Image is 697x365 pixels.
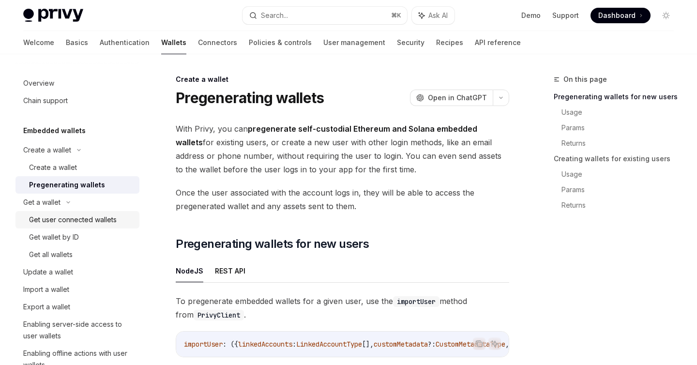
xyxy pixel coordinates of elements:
[176,186,509,213] span: Once the user associated with the account logs in, they will be able to access the pregenerated w...
[161,31,186,54] a: Wallets
[23,125,86,137] h5: Embedded wallets
[658,8,674,23] button: Toggle dark mode
[29,231,79,243] div: Get wallet by ID
[176,122,509,176] span: With Privy, you can for existing users, or create a new user with other login methods, like an em...
[249,31,312,54] a: Policies & controls
[100,31,150,54] a: Authentication
[23,266,73,278] div: Update a wallet
[15,263,139,281] a: Update a wallet
[176,236,369,252] span: Pregenerating wallets for new users
[15,228,139,246] a: Get wallet by ID
[15,298,139,316] a: Export a wallet
[591,8,651,23] a: Dashboard
[215,259,245,282] button: REST API
[15,211,139,228] a: Get user connected wallets
[23,284,69,295] div: Import a wallet
[261,10,288,21] div: Search...
[242,7,407,24] button: Search...⌘K
[598,11,636,20] span: Dashboard
[15,246,139,263] a: Get all wallets
[184,340,223,349] span: importUser
[15,316,139,345] a: Enabling server-side access to user wallets
[176,294,509,321] span: To pregenerate embedded wallets for a given user, use the method from .
[23,301,70,313] div: Export a wallet
[176,75,509,84] div: Create a wallet
[436,31,463,54] a: Recipes
[323,31,385,54] a: User management
[410,90,493,106] button: Open in ChatGPT
[198,31,237,54] a: Connectors
[391,12,401,19] span: ⌘ K
[397,31,424,54] a: Security
[561,136,682,151] a: Returns
[428,93,487,103] span: Open in ChatGPT
[362,340,374,349] span: [],
[393,296,439,307] code: importUser
[66,31,88,54] a: Basics
[475,31,521,54] a: API reference
[505,340,509,349] span: ,
[561,198,682,213] a: Returns
[15,159,139,176] a: Create a wallet
[473,337,485,350] button: Copy the contents from the code block
[428,11,448,20] span: Ask AI
[23,9,83,22] img: light logo
[436,340,505,349] span: CustomMetadataType
[412,7,455,24] button: Ask AI
[29,249,73,260] div: Get all wallets
[176,89,324,106] h1: Pregenerating wallets
[23,197,61,208] div: Get a wallet
[194,310,244,320] code: PrivyClient
[15,92,139,109] a: Chain support
[552,11,579,20] a: Support
[488,337,501,350] button: Ask AI
[176,124,477,147] strong: pregenerate self-custodial Ethereum and Solana embedded wallets
[23,319,134,342] div: Enabling server-side access to user wallets
[292,340,296,349] span: :
[23,95,68,106] div: Chain support
[561,182,682,198] a: Params
[521,11,541,20] a: Demo
[29,214,117,226] div: Get user connected wallets
[23,31,54,54] a: Welcome
[561,167,682,182] a: Usage
[15,176,139,194] a: Pregenerating wallets
[374,340,428,349] span: customMetadata
[563,74,607,85] span: On this page
[554,89,682,105] a: Pregenerating wallets for new users
[29,179,105,191] div: Pregenerating wallets
[561,105,682,120] a: Usage
[29,162,77,173] div: Create a wallet
[15,75,139,92] a: Overview
[296,340,362,349] span: LinkedAccountType
[23,144,71,156] div: Create a wallet
[238,340,292,349] span: linkedAccounts
[554,151,682,167] a: Creating wallets for existing users
[23,77,54,89] div: Overview
[428,340,436,349] span: ?:
[176,259,203,282] button: NodeJS
[223,340,238,349] span: : ({
[15,281,139,298] a: Import a wallet
[561,120,682,136] a: Params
